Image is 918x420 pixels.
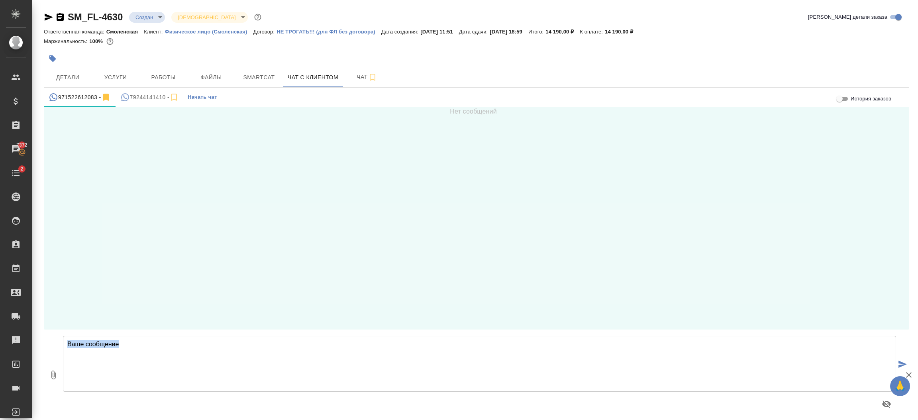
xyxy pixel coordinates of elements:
svg: Подписаться [169,92,179,102]
a: 2 [2,163,30,183]
p: [DATE] 18:59 [490,29,528,35]
div: simple tabs example [44,88,909,107]
span: [PERSON_NAME] детали заказа [808,13,887,21]
p: Смоленская [106,29,144,35]
button: 0.00 RUB; [105,36,115,47]
p: Клиент: [144,29,165,35]
button: Начать чат [184,88,221,107]
span: Smartcat [240,73,278,82]
p: К оплате: [580,29,605,35]
button: Скопировать ссылку для ЯМессенджера [44,12,53,22]
span: Файлы [192,73,230,82]
p: Дата создания: [381,29,420,35]
span: Услуги [96,73,135,82]
button: Доп статусы указывают на важность/срочность заказа [253,12,263,22]
button: Добавить тэг [44,50,61,67]
span: 2 [16,165,28,173]
p: Итого: [528,29,545,35]
p: Дата сдачи: [459,29,490,35]
a: 7372 [2,139,30,159]
button: Создан [133,14,155,21]
span: Детали [49,73,87,82]
button: [DEMOGRAPHIC_DATA] [175,14,238,21]
button: Предпросмотр [877,394,896,414]
svg: Отписаться [101,92,111,102]
p: 14 190,00 ₽ [545,29,580,35]
span: Чат с клиентом [288,73,338,82]
div: Создан [171,12,247,23]
p: Физическое лицо (Смоленская) [165,29,253,35]
span: 🙏 [893,378,907,394]
span: Начать чат [188,93,217,102]
p: 100% [89,38,105,44]
span: Нет сообщений [450,107,497,116]
p: Маржинальность: [44,38,89,44]
span: Чат [348,72,386,82]
p: 14 190,00 ₽ [605,29,639,35]
p: [DATE] 11:51 [420,29,459,35]
div: 971522612083 (Минара) - (undefined) [49,92,111,102]
span: Работы [144,73,182,82]
div: Создан [129,12,165,23]
button: Скопировать ссылку [55,12,65,22]
button: 🙏 [890,376,910,396]
span: История заказов [851,95,891,103]
div: 79244141410 (Минара) - (undefined) [120,92,179,102]
a: SM_FL-4630 [68,12,123,22]
a: НЕ ТРОГАТЬ!!! (для ФЛ без договора) [277,28,381,35]
svg: Подписаться [368,73,377,82]
p: Ответственная команда: [44,29,106,35]
p: НЕ ТРОГАТЬ!!! (для ФЛ без договора) [277,29,381,35]
a: Физическое лицо (Смоленская) [165,28,253,35]
span: 7372 [12,141,32,149]
p: Договор: [253,29,277,35]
